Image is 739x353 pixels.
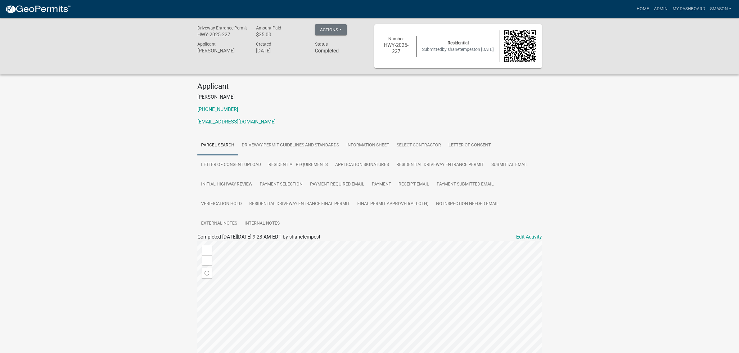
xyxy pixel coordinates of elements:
a: External Notes [197,214,241,234]
h6: $25.00 [256,32,306,38]
strong: Completed [315,48,339,54]
a: Final Permit Approved(AllOth) [354,194,432,214]
span: Created [256,42,271,47]
a: Driveway Permit Guidelines and Standards [238,136,343,155]
a: Verification Hold [197,194,246,214]
a: [EMAIL_ADDRESS][DOMAIN_NAME] [197,119,276,125]
a: Application Signatures [331,155,393,175]
span: Applicant [197,42,216,47]
a: Home [634,3,651,15]
a: Information Sheet [343,136,393,155]
a: Payment Selection [256,175,306,194]
a: Edit Activity [516,233,542,241]
a: Residential Requirements [265,155,331,175]
a: Admin [651,3,670,15]
button: Actions [315,24,347,35]
a: Payment Submitted Email [433,175,498,194]
div: Zoom out [202,255,212,265]
h6: [PERSON_NAME] [197,48,247,54]
span: Number [388,36,404,41]
a: My Dashboard [670,3,708,15]
span: Driveway Entrance Permit [197,25,247,30]
a: Payment [368,175,395,194]
a: Letter of Consent Upload [197,155,265,175]
a: Internal Notes [241,214,283,234]
span: Status [315,42,328,47]
h4: Applicant [197,82,542,91]
h6: HWY-2025-227 [197,32,247,38]
span: Completed [DATE][DATE] 9:23 AM EDT by shanetempest [197,234,320,240]
a: Residential Driveway Entrance Permit [393,155,488,175]
h6: [DATE] [256,48,306,54]
div: Zoom in [202,245,212,255]
a: No Inspection Needed Email [432,194,502,214]
img: QR code [504,30,536,62]
span: Amount Paid [256,25,281,30]
a: [PHONE_NUMBER] [197,106,238,112]
div: Find my location [202,268,212,278]
a: Residential Driveway Entrance Final Permit [246,194,354,214]
a: Letter Of Consent [445,136,494,155]
span: Residential [448,40,469,45]
a: Smason [708,3,734,15]
a: Initial Highway Review [197,175,256,194]
p: [PERSON_NAME] [197,93,542,101]
a: Select contractor [393,136,445,155]
span: by shanetempest [442,47,475,52]
h6: HWY-2025-227 [381,42,412,54]
a: Submittal Email [488,155,532,175]
a: Parcel search [197,136,238,155]
a: Receipt Email [395,175,433,194]
span: Submitted on [DATE] [422,47,494,52]
a: Payment Required Email [306,175,368,194]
